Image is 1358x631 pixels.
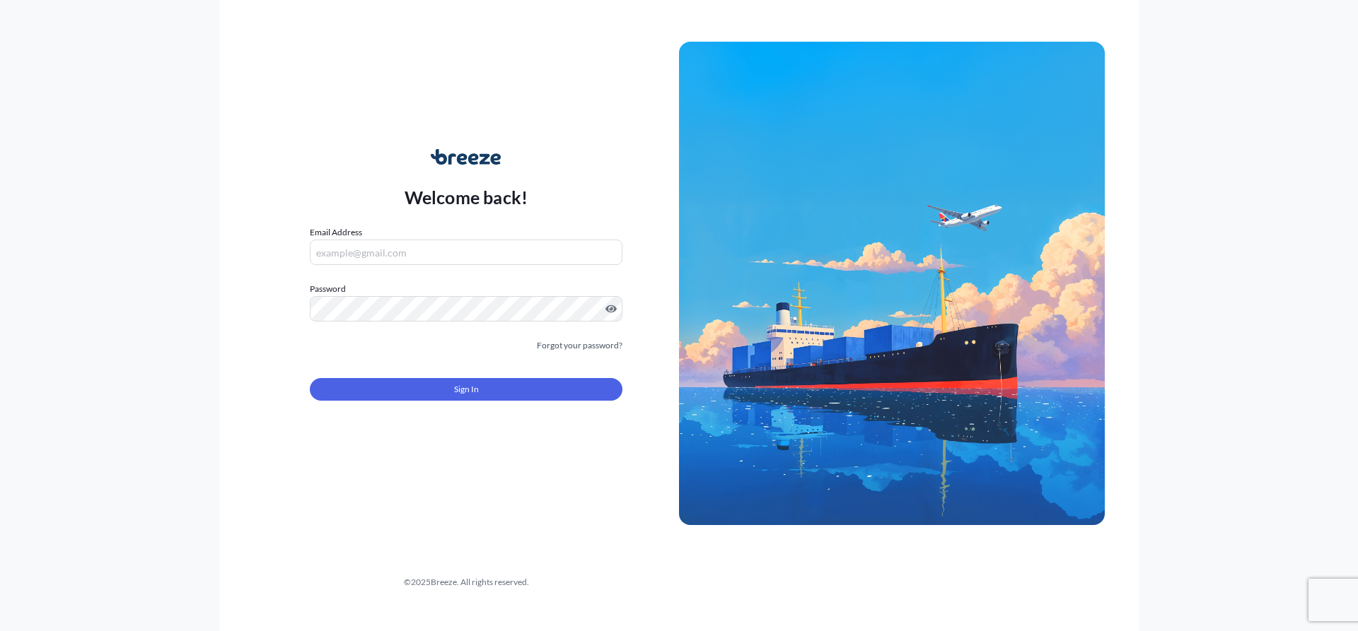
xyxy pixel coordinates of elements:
[310,378,622,401] button: Sign In
[537,338,622,353] a: Forgot your password?
[679,42,1105,525] img: Ship illustration
[454,382,479,396] span: Sign In
[310,240,622,265] input: example@gmail.com
[310,225,362,240] label: Email Address
[310,282,622,296] label: Password
[253,575,679,589] div: © 2025 Breeze. All rights reserved.
[405,186,528,208] p: Welcome back!
[605,303,617,314] button: Show password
